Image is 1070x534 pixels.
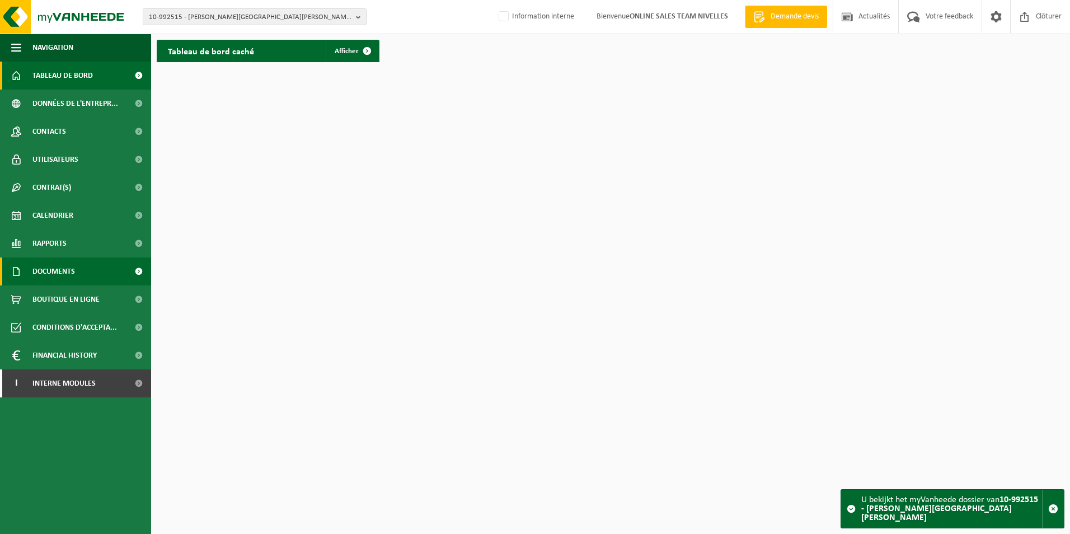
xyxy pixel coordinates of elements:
button: 10-992515 - [PERSON_NAME][GEOGRAPHIC_DATA][PERSON_NAME] [143,8,367,25]
a: Demande devis [745,6,827,28]
span: Interne modules [32,369,96,397]
span: Contacts [32,118,66,146]
span: Boutique en ligne [32,285,100,313]
h2: Tableau de bord caché [157,40,265,62]
span: Données de l'entrepr... [32,90,118,118]
span: Tableau de bord [32,62,93,90]
span: I [11,369,21,397]
span: Rapports [32,229,67,257]
span: Utilisateurs [32,146,78,174]
span: Navigation [32,34,73,62]
span: Contrat(s) [32,174,71,202]
strong: 10-992515 - [PERSON_NAME][GEOGRAPHIC_DATA][PERSON_NAME] [861,495,1038,522]
a: Afficher [326,40,378,62]
span: Conditions d'accepta... [32,313,117,341]
span: Demande devis [768,11,822,22]
span: Afficher [335,48,359,55]
span: 10-992515 - [PERSON_NAME][GEOGRAPHIC_DATA][PERSON_NAME] [149,9,351,26]
span: Financial History [32,341,97,369]
label: Information interne [496,8,574,25]
span: Calendrier [32,202,73,229]
span: Documents [32,257,75,285]
div: U bekijkt het myVanheede dossier van [861,490,1042,528]
strong: ONLINE SALES TEAM NIVELLES [630,12,728,21]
